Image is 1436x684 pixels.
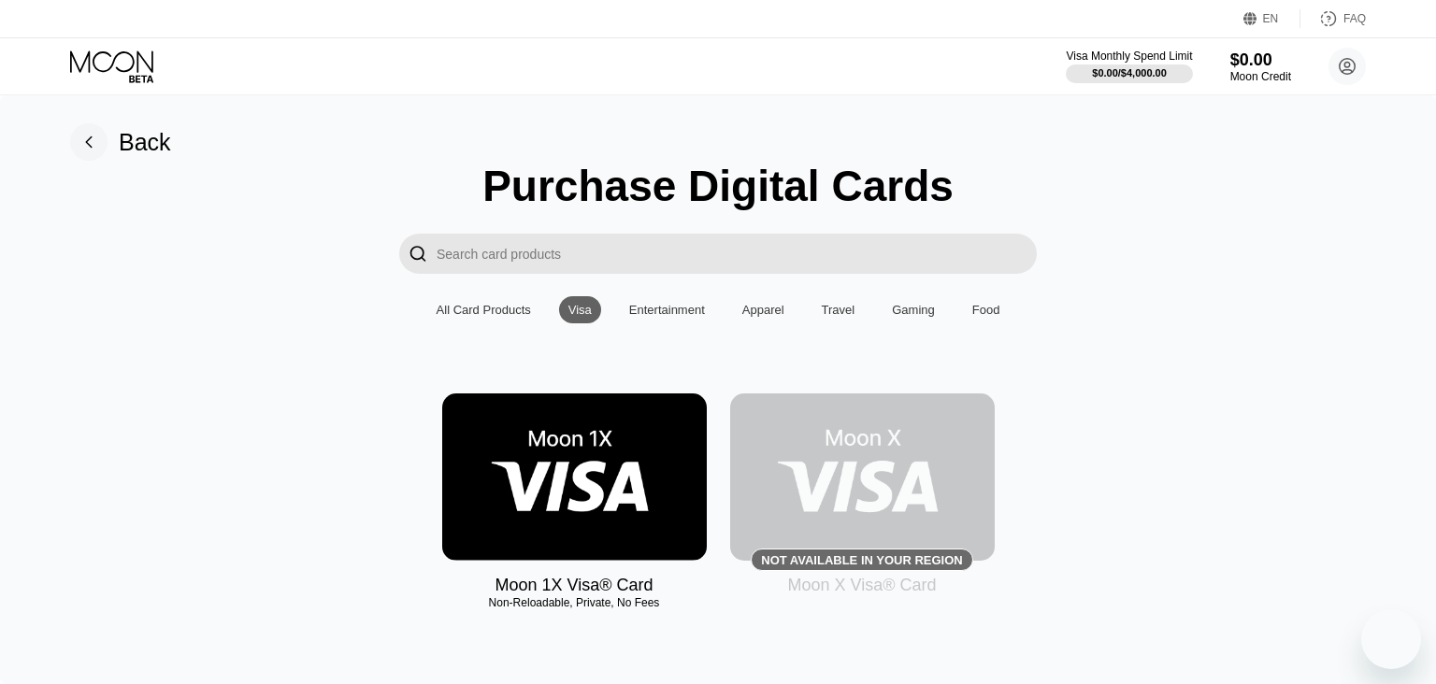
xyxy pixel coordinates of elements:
[963,296,1010,323] div: Food
[1230,50,1291,83] div: $0.00Moon Credit
[1092,67,1167,78] div: $0.00 / $4,000.00
[1243,9,1300,28] div: EN
[883,296,944,323] div: Gaming
[399,234,437,274] div: 
[1361,609,1421,669] iframe: Button to launch messaging window
[568,303,592,317] div: Visa
[822,303,855,317] div: Travel
[70,123,171,161] div: Back
[427,296,540,323] div: All Card Products
[559,296,601,323] div: Visa
[1230,70,1291,83] div: Moon Credit
[482,161,954,211] div: Purchase Digital Cards
[972,303,1000,317] div: Food
[495,576,653,595] div: Moon 1X Visa® Card
[1343,12,1366,25] div: FAQ
[629,303,705,317] div: Entertainment
[1300,9,1366,28] div: FAQ
[119,129,171,156] div: Back
[1263,12,1279,25] div: EN
[742,303,784,317] div: Apparel
[1066,50,1192,63] div: Visa Monthly Spend Limit
[892,303,935,317] div: Gaming
[409,243,427,264] div: 
[787,576,936,595] div: Moon X Visa® Card
[730,393,995,561] div: Not available in your region
[761,553,962,567] div: Not available in your region
[442,596,707,609] div: Non-Reloadable, Private, No Fees
[620,296,714,323] div: Entertainment
[1230,50,1291,70] div: $0.00
[437,303,531,317] div: All Card Products
[1066,50,1192,83] div: Visa Monthly Spend Limit$0.00/$4,000.00
[733,296,794,323] div: Apparel
[437,234,1037,274] input: Search card products
[812,296,865,323] div: Travel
